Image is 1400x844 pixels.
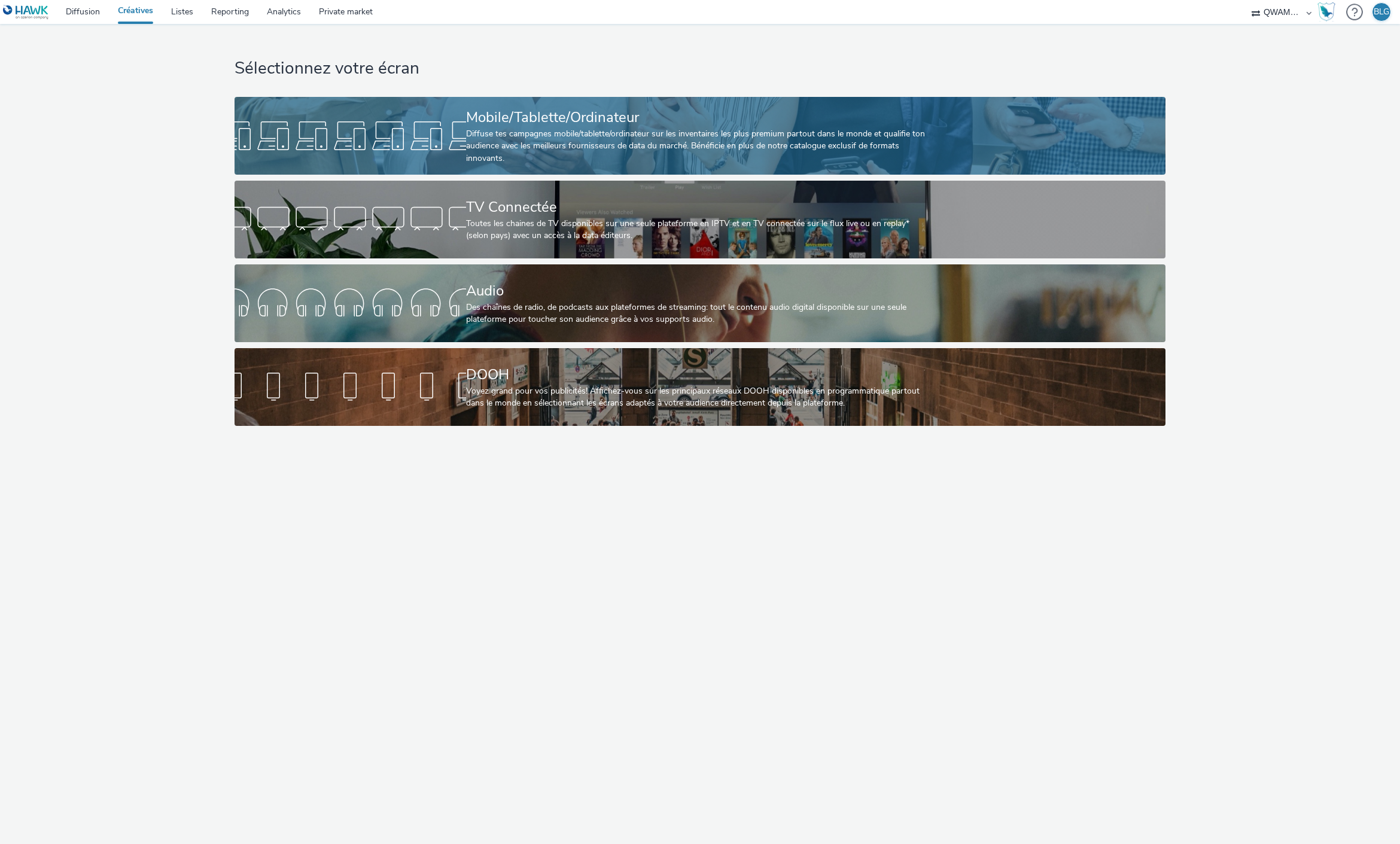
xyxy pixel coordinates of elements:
[235,181,1165,258] a: TV ConnectéeToutes les chaines de TV disponibles sur une seule plateforme en IPTV et en TV connec...
[466,385,929,410] div: Voyez grand pour vos publicités! Affichez-vous sur les principaux réseaux DOOH disponibles en pro...
[466,218,929,242] div: Toutes les chaines de TV disponibles sur une seule plateforme en IPTV et en TV connectée sur le f...
[466,364,929,385] div: DOOH
[235,348,1165,426] a: DOOHVoyez grand pour vos publicités! Affichez-vous sur les principaux réseaux DOOH disponibles en...
[466,197,929,218] div: TV Connectée
[1317,2,1340,22] a: Hawk Academy
[235,57,1165,80] h1: Sélectionnez votre écran
[235,97,1165,175] a: Mobile/Tablette/OrdinateurDiffuse tes campagnes mobile/tablette/ordinateur sur les inventaires le...
[466,107,929,128] div: Mobile/Tablette/Ordinateur
[1374,3,1389,21] div: BLG
[466,128,929,164] div: Diffuse tes campagnes mobile/tablette/ordinateur sur les inventaires les plus premium partout dan...
[1317,2,1335,22] img: Hawk Academy
[466,301,929,326] div: Des chaînes de radio, de podcasts aux plateformes de streaming: tout le contenu audio digital dis...
[466,281,929,301] div: Audio
[235,264,1165,342] a: AudioDes chaînes de radio, de podcasts aux plateformes de streaming: tout le contenu audio digita...
[3,5,49,20] img: undefined Logo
